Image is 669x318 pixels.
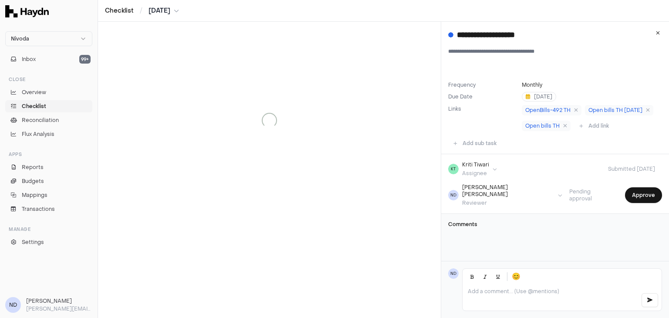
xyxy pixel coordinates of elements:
[522,105,581,115] a: OpenBills-492 TH
[5,297,21,313] span: ND
[525,122,560,129] span: Open bills TH
[512,271,520,282] span: 😊
[462,170,489,177] div: Assignee
[5,72,92,86] div: Close
[448,93,518,100] label: Due Date
[522,92,556,101] button: [DATE]
[22,177,44,185] span: Budgets
[5,114,92,126] a: Reconciliation
[22,238,44,246] span: Settings
[5,128,92,140] a: Flux Analysis
[5,161,92,173] a: Reports
[5,147,92,161] div: Apps
[5,175,92,187] a: Budgets
[466,271,478,283] button: Bold (Ctrl+B)
[588,107,642,114] span: Open bills TH [DATE]
[448,268,459,279] span: ND
[26,305,92,313] p: [PERSON_NAME][EMAIL_ADDRESS][DOMAIN_NAME]
[448,184,563,206] button: ND[PERSON_NAME] [PERSON_NAME]Reviewer
[525,107,571,114] span: OpenBills-492 TH
[448,221,662,228] h3: Comments
[585,105,653,115] a: Open bills TH [DATE]
[22,130,54,138] span: Flux Analysis
[22,116,59,124] span: Reconciliation
[448,161,497,177] button: KTKriti TiwariAssignee
[149,7,170,15] span: [DATE]
[510,271,522,283] button: 😊
[522,121,571,131] a: Open bills TH
[448,105,461,112] label: Links
[462,200,555,206] div: Reviewer
[22,88,46,96] span: Overview
[479,271,491,283] button: Italic (Ctrl+I)
[5,86,92,98] a: Overview
[22,55,36,63] span: Inbox
[5,100,92,112] a: Checklist
[22,163,44,171] span: Reports
[22,102,46,110] span: Checklist
[22,205,55,213] span: Transactions
[625,187,662,203] button: Approve
[448,136,502,150] button: Add sub task
[5,222,92,236] div: Manage
[526,93,552,100] span: [DATE]
[5,31,92,46] button: Nivoda
[5,189,92,201] a: Mappings
[26,297,92,305] h3: [PERSON_NAME]
[448,190,459,200] span: ND
[492,271,504,283] button: Underline (Ctrl+U)
[462,184,555,198] div: [PERSON_NAME] [PERSON_NAME]
[5,203,92,215] a: Transactions
[5,53,92,65] button: Inbox99+
[574,119,614,133] button: Add link
[11,35,29,42] span: Nivoda
[462,161,489,168] div: Kriti Tiwari
[5,5,49,17] img: Haydn Logo
[448,81,518,88] label: Frequency
[562,188,622,202] span: Pending approval
[5,236,92,248] a: Settings
[149,7,179,15] button: [DATE]
[22,191,47,199] span: Mappings
[601,166,662,173] span: Submitted [DATE]
[138,6,144,15] span: /
[448,164,459,174] span: KT
[105,7,134,15] a: Checklist
[105,7,179,15] nav: breadcrumb
[522,81,542,88] button: Monthly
